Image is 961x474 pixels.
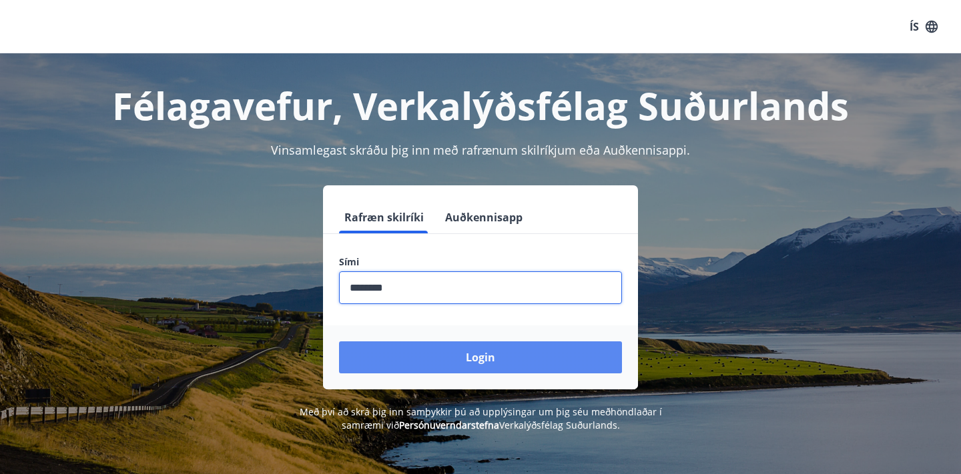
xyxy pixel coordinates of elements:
button: Login [339,341,622,373]
span: Með því að skrá þig inn samþykkir þú að upplýsingar um þig séu meðhöndlaðar í samræmi við Verkalý... [300,405,662,431]
a: Persónuverndarstefna [399,419,499,431]
span: Vinsamlegast skráðu þig inn með rafrænum skilríkjum eða Auðkennisappi. [271,142,690,158]
h1: Félagavefur, Verkalýðsfélag Suðurlands [16,80,945,131]
label: Sími [339,255,622,269]
button: Auðkennisapp [440,201,528,233]
button: ÍS [902,15,945,39]
button: Rafræn skilríki [339,201,429,233]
